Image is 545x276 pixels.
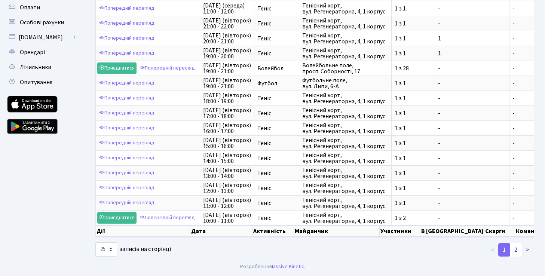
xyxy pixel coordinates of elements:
[257,185,296,191] span: Теніс
[294,226,380,237] th: Майданчик
[203,152,251,164] span: [DATE] (вівторок) 14:00 - 15:00
[97,137,156,149] a: Попередній перегляд
[438,140,506,146] span: -
[438,110,506,116] span: -
[203,77,251,89] span: [DATE] (вівторок) 19:00 - 21:00
[302,33,388,45] span: Тенісний корт, вул. Регенераторна, 4, 1 корпус
[395,170,432,176] span: 1 з 1
[302,47,388,59] span: Тенісний корт, вул. Регенераторна, 4, 1 корпус
[257,80,296,86] span: Футбол
[257,155,296,161] span: Теніс
[512,140,539,146] span: -
[512,125,539,131] span: -
[512,185,539,191] span: -
[4,15,79,30] a: Особові рахунки
[203,92,251,104] span: [DATE] (вівторок) 18:00 - 19:00
[96,226,190,237] th: Дії
[97,92,156,104] a: Попередній перегляд
[257,21,296,27] span: Теніс
[97,3,156,14] a: Попередній перегляд
[395,6,432,12] span: 1 з 1
[438,80,506,86] span: -
[395,65,432,71] span: 1 з 28
[302,152,388,164] span: Тенісний корт, вул. Регенераторна, 4, 1 корпус
[512,36,539,42] span: -
[203,212,251,224] span: [DATE] (вівторок) 10:00 - 11:00
[498,243,510,257] a: 1
[302,77,388,89] span: Футбольне поле, вул. Липи, 6-А
[395,80,432,86] span: 1 з 1
[395,36,432,42] span: 1 з 1
[203,62,251,74] span: [DATE] (вівторок) 19:00 - 21:00
[97,197,156,209] a: Попередній перегляд
[257,125,296,131] span: Теніс
[438,125,506,131] span: -
[395,140,432,146] span: 1 з 1
[438,21,506,27] span: -
[95,242,171,257] label: записів на сторінці
[395,95,432,101] span: 1 з 1
[4,60,79,75] a: Лічильники
[438,6,506,12] span: -
[438,36,506,42] span: 1
[512,50,539,56] span: -
[252,226,294,237] th: Активність
[438,185,506,191] span: -
[257,215,296,221] span: Теніс
[510,243,522,257] a: 2
[302,167,388,179] span: Тенісний корт, вул. Регенераторна, 4, 1 корпус
[97,107,156,119] a: Попередній перегляд
[203,122,251,134] span: [DATE] (вівторок) 16:00 - 17:00
[20,78,52,86] span: Опитування
[20,3,40,12] span: Оплати
[438,215,506,221] span: -
[138,62,197,74] a: Попередній перегляд
[302,137,388,149] span: Тенісний корт, вул. Регенераторна, 4, 1 корпус
[438,50,506,56] span: 1
[257,50,296,56] span: Теніс
[240,263,305,271] div: Розроблено .
[512,215,539,221] span: -
[257,36,296,42] span: Теніс
[4,75,79,90] a: Опитування
[512,170,539,176] span: -
[203,107,251,119] span: [DATE] (вівторок) 17:00 - 18:00
[257,6,296,12] span: Теніс
[302,3,388,15] span: Тенісний корт, вул. Регенераторна, 4, 1 корпус
[302,197,388,209] span: Тенісний корт, вул. Регенераторна, 4, 1 корпус
[395,155,432,161] span: 1 з 1
[302,62,388,74] span: Волейбольне поле, просп. Соборності, 17
[203,3,251,15] span: [DATE] (середа) 11:00 - 12:00
[190,226,252,237] th: Дата
[95,242,117,257] select: записів на сторінці
[512,6,539,12] span: -
[4,30,79,45] a: [DOMAIN_NAME]
[20,18,64,27] span: Особові рахунки
[97,152,156,164] a: Попередній перегляд
[97,33,156,44] a: Попередній перегляд
[438,170,506,176] span: -
[257,110,296,116] span: Теніс
[203,18,251,30] span: [DATE] (вівторок) 21:00 - 22:00
[269,263,304,270] a: Massive Kinetic
[512,80,539,86] span: -
[512,155,539,161] span: -
[395,200,432,206] span: 1 з 1
[395,125,432,131] span: 1 з 1
[4,45,79,60] a: Орендарі
[97,62,137,74] a: Приєднатися
[521,243,534,257] a: >
[138,212,197,224] a: Попередній перегляд
[203,33,251,45] span: [DATE] (вівторок) 20:00 - 21:00
[97,182,156,194] a: Попередній перегляд
[20,63,51,71] span: Лічильники
[302,122,388,134] span: Тенісний корт, вул. Регенераторна, 4, 1 корпус
[257,200,296,206] span: Теніс
[512,65,539,71] span: -
[512,110,539,116] span: -
[438,200,506,206] span: -
[395,110,432,116] span: 1 з 1
[395,185,432,191] span: 1 з 1
[257,170,296,176] span: Теніс
[438,155,506,161] span: -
